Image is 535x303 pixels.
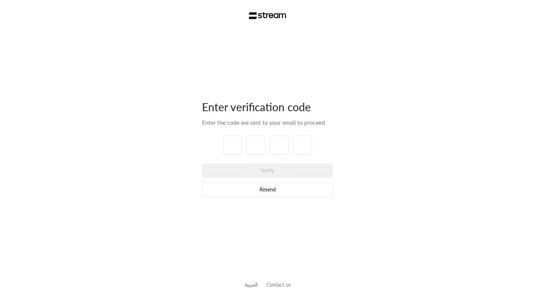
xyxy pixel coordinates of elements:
div: Enter the code we sent to your email to proceed [202,118,333,127]
img: Stream Logo [249,12,286,19]
button: Resend [202,182,333,197]
a: العربية [245,278,258,291]
div: Enter verification code [202,100,333,114]
a: Contact us [266,281,291,288]
button: Contact us [266,281,291,288]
